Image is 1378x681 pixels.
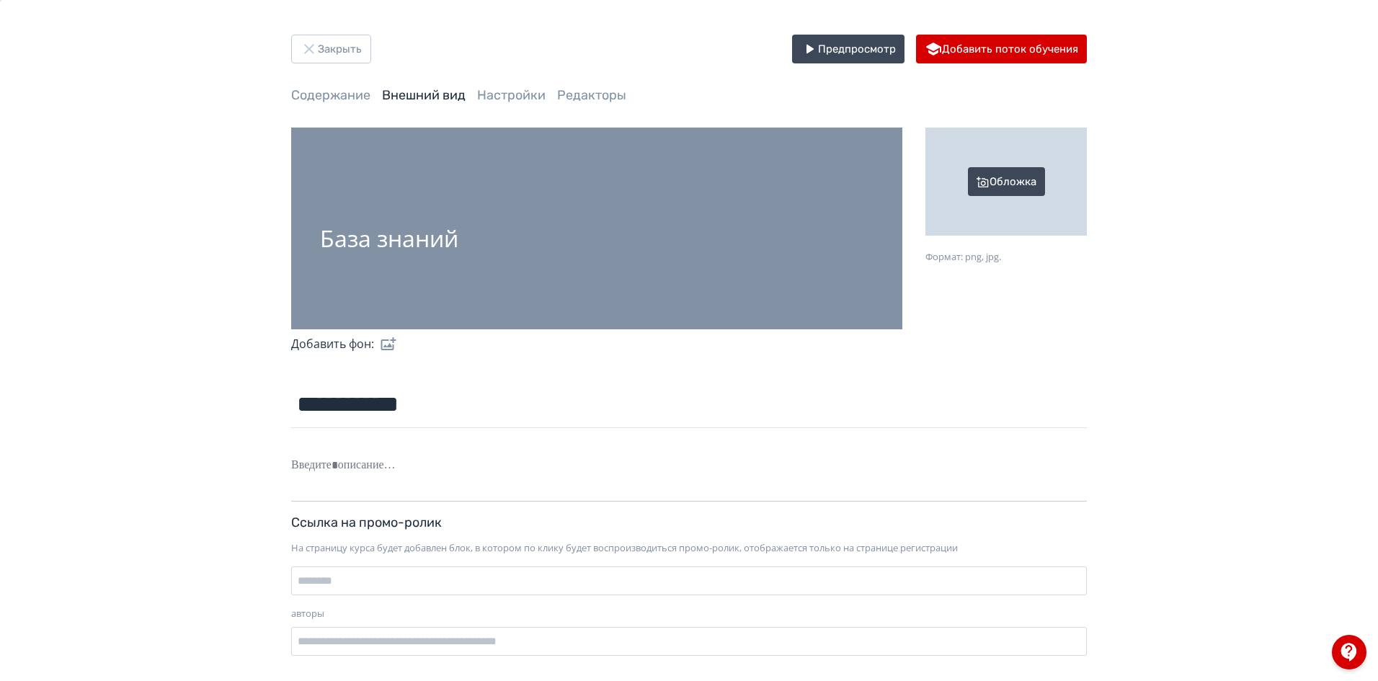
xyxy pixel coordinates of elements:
[291,541,1087,556] div: На страницу курса будет добавлен блок, в котором по клику будет воспроизводиться промо-ролик, ото...
[291,35,371,63] button: Закрыть
[916,35,1087,63] button: Добавить поток обучения
[320,226,458,251] div: База знаний
[925,250,1001,263] span: Формат: png, jpg.
[291,607,324,621] label: авторы
[291,87,370,103] a: Содержание
[557,87,626,103] a: Редакторы
[291,513,442,533] div: Ссылка на промо-ролик
[477,87,546,103] a: Настройки
[792,35,904,63] button: Предпросмотр
[382,87,466,103] a: Внешний вид
[291,329,397,358] div: Добавить фон:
